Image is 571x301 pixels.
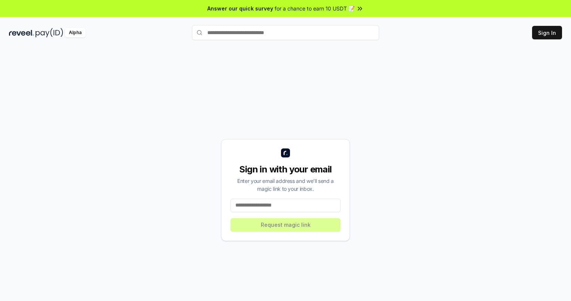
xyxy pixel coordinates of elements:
div: Alpha [65,28,86,37]
span: for a chance to earn 10 USDT 📝 [275,4,355,12]
button: Sign In [532,26,562,39]
div: Enter your email address and we’ll send a magic link to your inbox. [230,177,341,193]
img: logo_small [281,148,290,157]
div: Sign in with your email [230,163,341,175]
img: reveel_dark [9,28,34,37]
img: pay_id [36,28,63,37]
span: Answer our quick survey [207,4,273,12]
